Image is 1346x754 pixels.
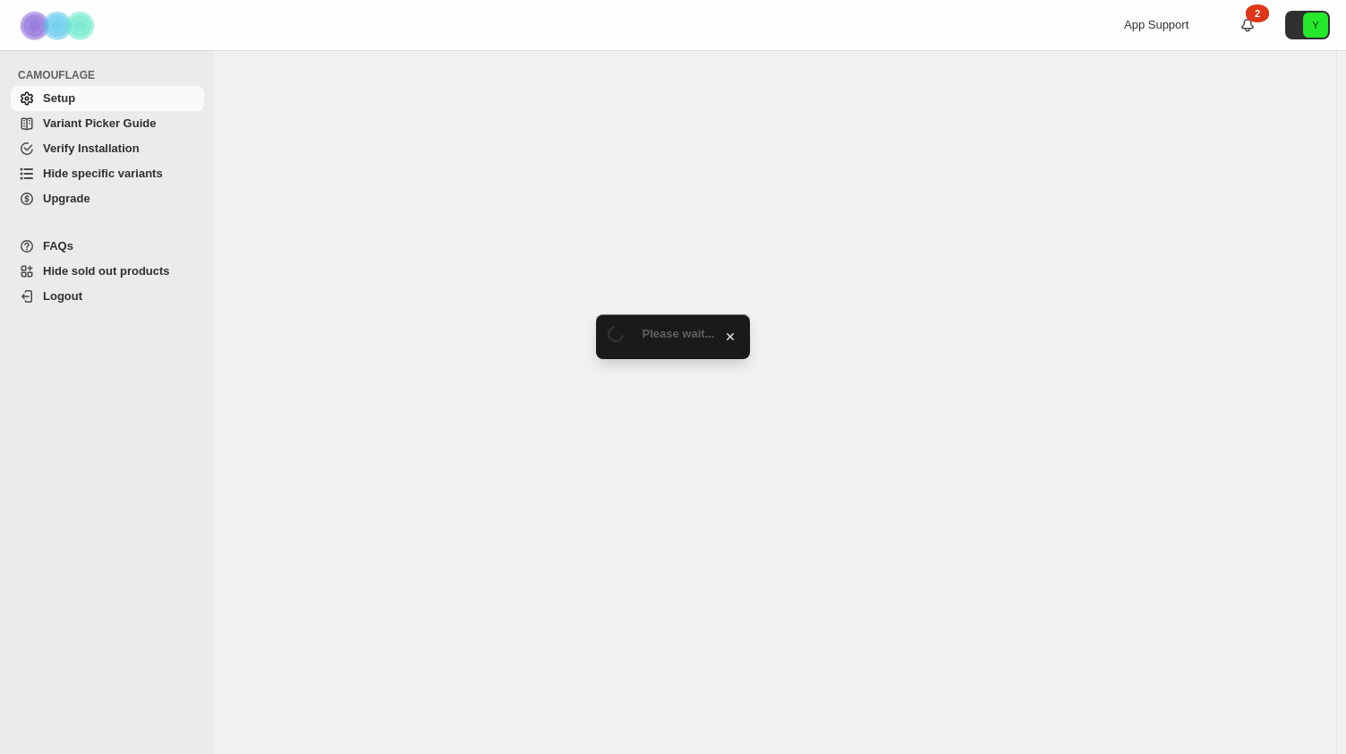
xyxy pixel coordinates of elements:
span: Hide specific variants [43,167,163,180]
div: 2 [1246,4,1269,22]
a: 2 [1239,16,1257,34]
span: FAQs [43,239,73,253]
span: Please wait... [643,327,715,340]
span: Setup [43,91,75,105]
img: Camouflage [14,1,104,50]
a: Hide specific variants [11,161,204,186]
a: Upgrade [11,186,204,211]
button: Avatar with initials Y [1285,11,1330,39]
a: Variant Picker Guide [11,111,204,136]
a: Hide sold out products [11,259,204,284]
a: FAQs [11,234,204,259]
span: Logout [43,289,82,303]
text: Y [1312,20,1319,30]
span: Upgrade [43,192,90,205]
span: Avatar with initials Y [1303,13,1328,38]
a: Verify Installation [11,136,204,161]
span: Variant Picker Guide [43,116,156,130]
span: Verify Installation [43,141,140,155]
span: CAMOUFLAGE [18,68,206,82]
a: Setup [11,86,204,111]
a: Logout [11,284,204,309]
span: Hide sold out products [43,264,170,278]
span: App Support [1124,18,1188,31]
